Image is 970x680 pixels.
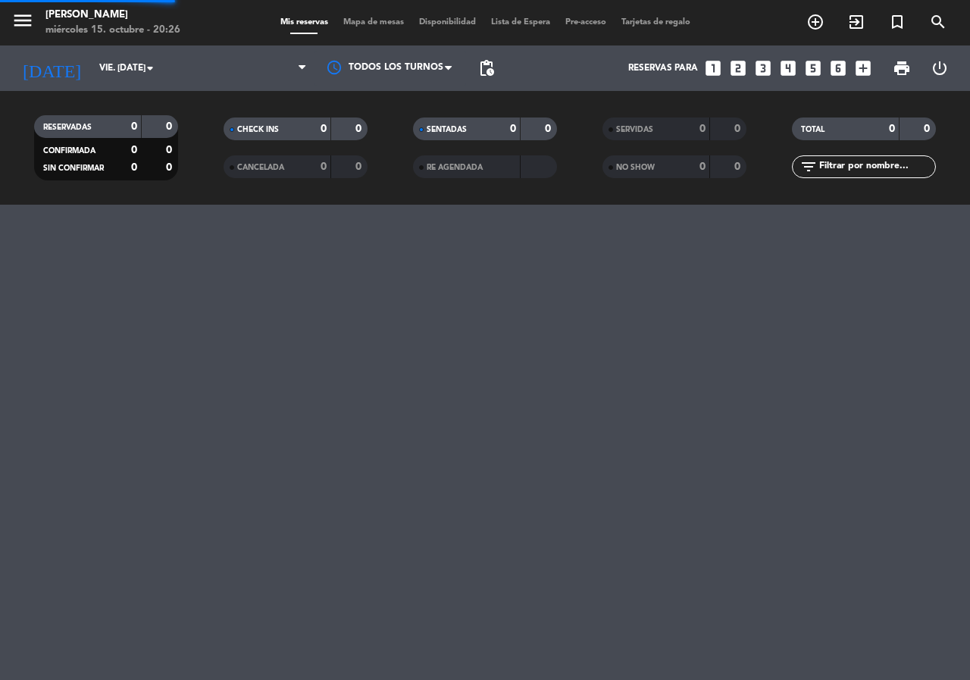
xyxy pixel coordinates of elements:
span: TOTAL [801,126,824,133]
strong: 0 [131,145,137,155]
i: turned_in_not [888,13,906,31]
span: print [893,59,911,77]
i: menu [11,9,34,32]
strong: 0 [131,121,137,132]
span: RE AGENDADA [427,164,483,171]
strong: 0 [924,124,933,134]
i: looks_5 [803,58,823,78]
i: looks_3 [753,58,773,78]
div: LOG OUT [921,45,959,91]
strong: 0 [131,162,137,173]
strong: 0 [699,161,706,172]
span: Reservas para [628,63,698,74]
span: RESERVADAS [43,124,92,131]
div: [PERSON_NAME] [45,8,180,23]
strong: 0 [545,124,554,134]
span: NO SHOW [616,164,655,171]
i: power_settings_new [931,59,949,77]
strong: 0 [734,161,743,172]
strong: 0 [355,161,365,172]
span: pending_actions [477,59,496,77]
strong: 0 [321,124,327,134]
strong: 0 [321,161,327,172]
i: search [929,13,947,31]
i: looks_6 [828,58,848,78]
div: miércoles 15. octubre - 20:26 [45,23,180,38]
span: SENTADAS [427,126,467,133]
i: exit_to_app [847,13,865,31]
i: looks_4 [778,58,798,78]
strong: 0 [699,124,706,134]
span: Pre-acceso [558,18,614,27]
strong: 0 [510,124,516,134]
strong: 0 [734,124,743,134]
i: add_box [853,58,873,78]
strong: 0 [355,124,365,134]
span: Disponibilidad [411,18,483,27]
span: CHECK INS [237,126,279,133]
span: Lista de Espera [483,18,558,27]
i: arrow_drop_down [141,59,159,77]
span: Tarjetas de regalo [614,18,698,27]
strong: 0 [166,145,175,155]
i: looks_one [703,58,723,78]
span: SERVIDAS [616,126,653,133]
i: filter_list [799,158,818,176]
strong: 0 [166,162,175,173]
span: CONFIRMADA [43,147,95,155]
span: SIN CONFIRMAR [43,165,104,172]
span: Mapa de mesas [336,18,411,27]
i: add_circle_outline [806,13,824,31]
span: CANCELADA [237,164,284,171]
span: Mis reservas [273,18,336,27]
input: Filtrar por nombre... [818,158,935,175]
strong: 0 [166,121,175,132]
strong: 0 [889,124,895,134]
i: [DATE] [11,52,92,85]
i: looks_two [728,58,748,78]
button: menu [11,9,34,37]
